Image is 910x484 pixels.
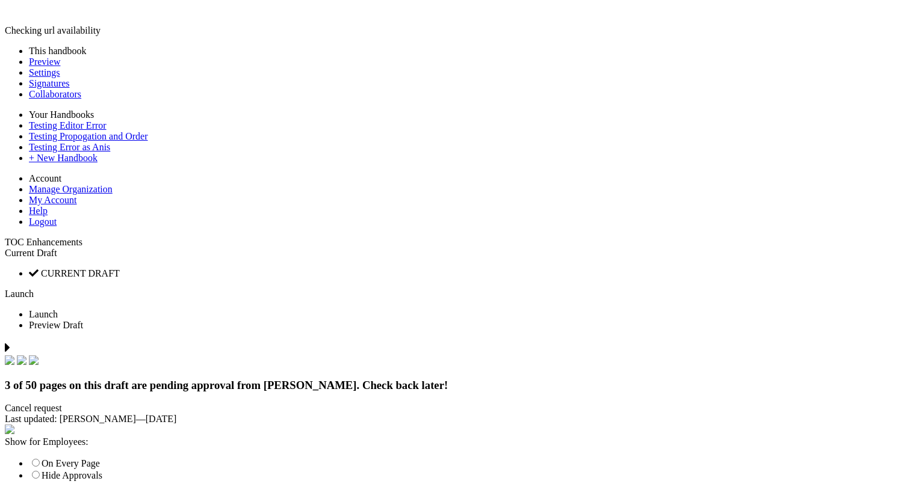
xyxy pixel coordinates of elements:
span: Show for Employees: [5,437,88,447]
span: Checking url availability [5,25,101,35]
input: Hide Approvals [32,471,40,479]
label: Hide Approvals [29,470,102,480]
img: check.svg [17,355,26,365]
a: Collaborators [29,89,81,99]
a: Signatures [29,78,70,88]
a: My Account [29,195,77,205]
span: TOC Enhancements [5,237,82,247]
span: Current Draft [5,248,57,258]
span: CURRENT DRAFT [41,268,120,278]
input: On Every Page [32,459,40,467]
a: Logout [29,216,57,227]
span: [PERSON_NAME] [60,414,136,424]
a: Testing Propogation and Order [29,131,148,141]
span: 3 of 50 pages [5,379,66,391]
a: Help [29,206,48,216]
span: on this draft are pending approval from [PERSON_NAME]. Check back later! [69,379,448,391]
img: check.svg [29,355,39,365]
label: On Every Page [29,458,100,468]
a: Testing Error as Anis [29,142,110,152]
span: Launch [29,309,58,319]
li: Account [29,173,905,184]
a: Preview [29,57,60,67]
a: Settings [29,67,60,78]
span: Preview Draft [29,320,83,330]
li: Your Handbooks [29,109,905,120]
a: + New Handbook [29,153,97,163]
span: [DATE] [146,414,177,424]
span: Cancel request [5,403,62,413]
li: This handbook [29,46,905,57]
a: Manage Organization [29,184,113,194]
a: Testing Editor Error [29,120,107,130]
a: Launch [5,289,34,299]
img: eye_approvals.svg [5,424,14,434]
span: Last updated: [5,414,57,424]
div: — [5,414,905,424]
img: check.svg [5,355,14,365]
